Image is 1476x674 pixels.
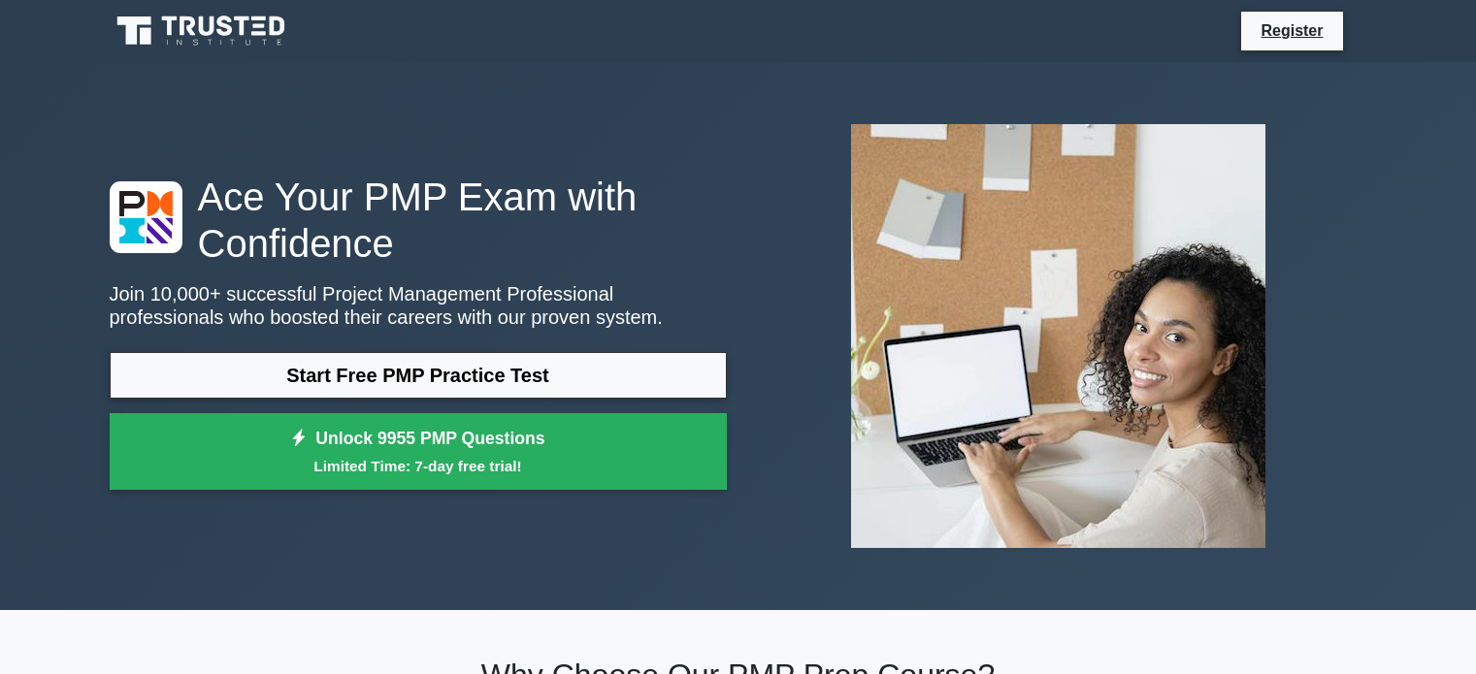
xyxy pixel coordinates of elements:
[110,352,727,399] a: Start Free PMP Practice Test
[134,455,703,477] small: Limited Time: 7-day free trial!
[110,282,727,329] p: Join 10,000+ successful Project Management Professional professionals who boosted their careers w...
[1249,18,1334,43] a: Register
[110,413,727,491] a: Unlock 9955 PMP QuestionsLimited Time: 7-day free trial!
[110,174,727,267] h1: Ace Your PMP Exam with Confidence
